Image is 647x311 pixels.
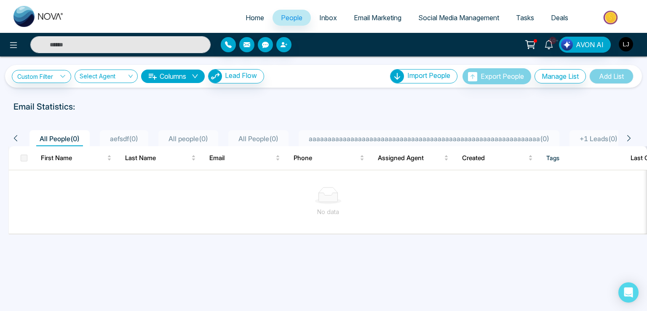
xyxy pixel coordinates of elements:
[418,13,499,22] span: Social Media Management
[508,10,543,26] a: Tasks
[576,134,621,143] span: +1 Leads ( 0 )
[516,13,534,22] span: Tasks
[410,10,508,26] a: Social Media Management
[209,70,222,83] img: Lead Flow
[165,134,211,143] span: All people ( 0 )
[407,71,450,80] span: Import People
[235,134,282,143] span: All People ( 0 )
[16,207,641,217] div: No data
[209,153,274,163] span: Email
[371,146,455,170] th: Assigned Agent
[192,73,198,80] span: down
[237,10,273,26] a: Home
[543,10,577,26] a: Deals
[246,13,264,22] span: Home
[311,10,345,26] a: Inbox
[273,10,311,26] a: People
[141,70,205,83] button: Columnsdown
[535,69,586,83] button: Manage List
[107,134,142,143] span: aefsdf ( 0 )
[203,146,287,170] th: Email
[319,13,337,22] span: Inbox
[455,146,540,170] th: Created
[540,146,624,170] th: Tags
[581,8,642,27] img: Market-place.gif
[561,39,573,51] img: Lead Flow
[208,69,264,83] button: Lead Flow
[36,134,83,143] span: All People ( 0 )
[462,153,527,163] span: Created
[539,37,559,51] a: 10+
[13,6,64,27] img: Nova CRM Logo
[13,100,75,113] p: Email Statistics:
[294,153,358,163] span: Phone
[549,37,556,44] span: 10+
[378,153,442,163] span: Assigned Agent
[125,153,190,163] span: Last Name
[619,37,633,51] img: User Avatar
[281,13,302,22] span: People
[481,72,524,80] span: Export People
[118,146,203,170] th: Last Name
[559,37,611,53] button: AVON AI
[41,153,105,163] span: First Name
[205,69,264,83] a: Lead FlowLead Flow
[618,282,639,303] div: Open Intercom Messenger
[305,134,553,143] span: aaaaaaaaaaaaaaaaaaaaaaaaaaaaaaaaaaaaaaaaaaaaaaaaaaaaaaaaaaaaa ( 0 )
[551,13,568,22] span: Deals
[345,10,410,26] a: Email Marketing
[34,146,118,170] th: First Name
[12,70,71,83] a: Custom Filter
[225,71,257,80] span: Lead Flow
[463,68,531,84] button: Export People
[576,40,604,50] span: AVON AI
[354,13,401,22] span: Email Marketing
[287,146,371,170] th: Phone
